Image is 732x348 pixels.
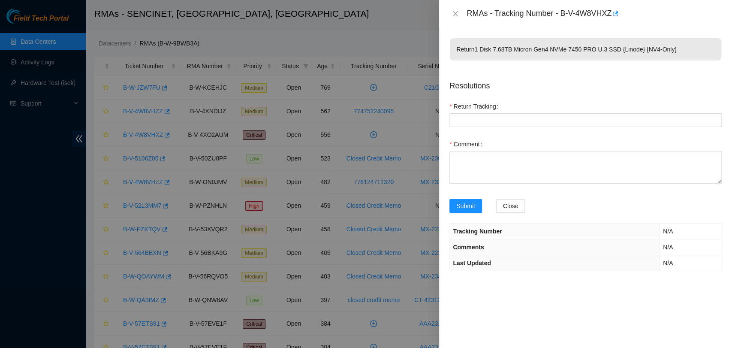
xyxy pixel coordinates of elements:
[663,260,673,266] span: N/A
[496,199,525,213] button: Close
[449,137,485,151] label: Comment
[453,244,484,251] span: Comments
[449,100,502,113] label: Return Tracking
[449,113,722,127] input: Return Tracking
[449,199,482,213] button: Submit
[449,151,722,184] textarea: Comment
[503,201,518,211] span: Close
[450,38,721,61] p: Return 1 Disk 7.68TB Micron Gen4 NVMe 7450 PRO U.3 SSD {Linode} {NV4-Only}
[449,10,461,18] button: Close
[449,73,722,92] p: Resolutions
[453,260,491,266] span: Last Updated
[467,7,722,21] div: RMAs - Tracking Number - B-V-4W8VHXZ
[663,228,673,235] span: N/A
[452,10,459,17] span: close
[663,244,673,251] span: N/A
[453,228,502,235] span: Tracking Number
[456,201,475,211] span: Submit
